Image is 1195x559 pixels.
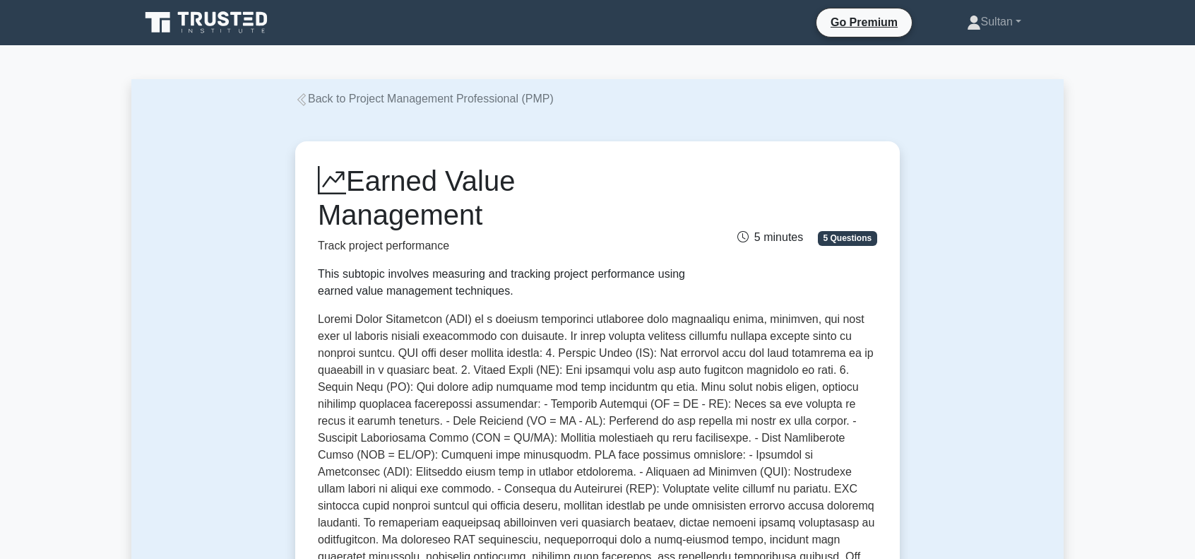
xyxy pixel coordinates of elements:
a: Sultan [933,8,1055,36]
span: 5 Questions [818,231,877,245]
span: 5 minutes [737,231,803,243]
p: Track project performance [318,237,685,254]
a: Go Premium [822,13,906,31]
a: Back to Project Management Professional (PMP) [295,93,554,105]
div: This subtopic involves measuring and tracking project performance using earned value management t... [318,266,685,300]
h1: Earned Value Management [318,164,685,232]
